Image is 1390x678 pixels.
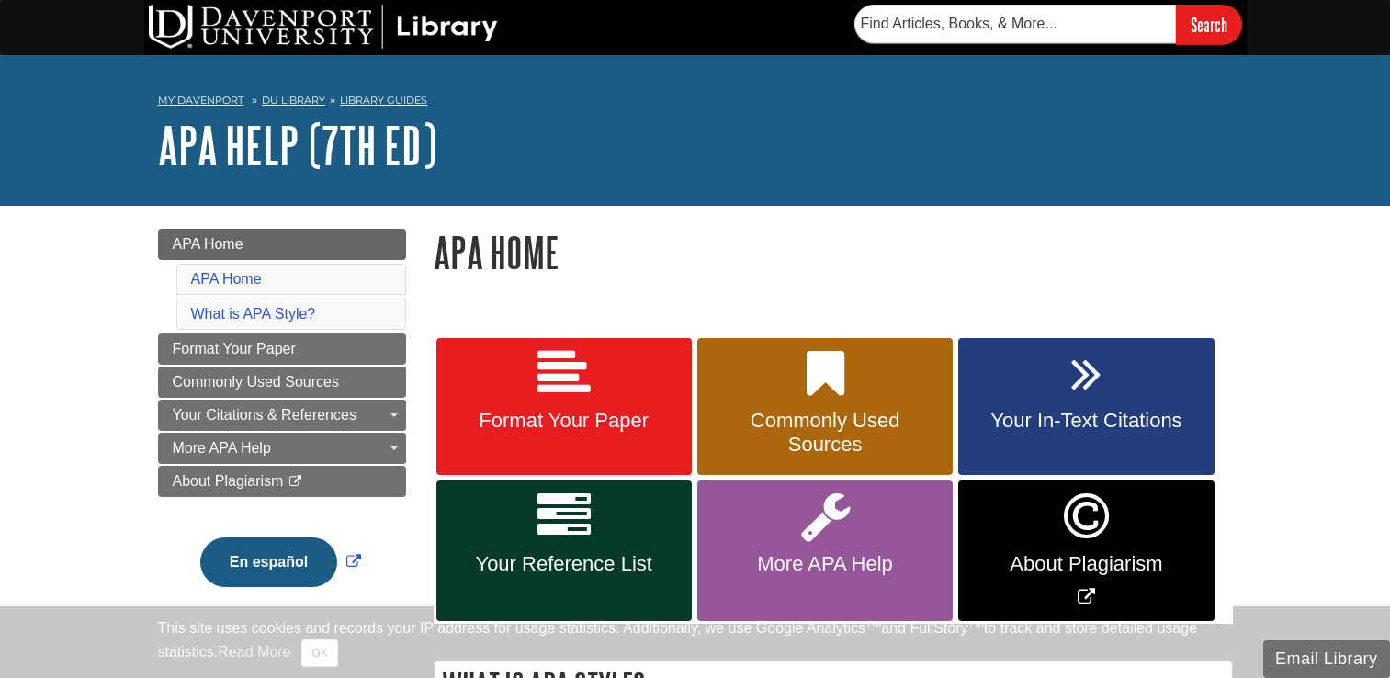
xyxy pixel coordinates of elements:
a: APA Help (7th Ed) [158,117,436,174]
img: DU Library [149,5,498,49]
a: Read More [218,644,290,660]
a: Format Your Paper [158,333,406,365]
a: Commonly Used Sources [697,338,953,476]
div: Guide Page Menu [158,229,406,618]
span: About Plagiarism [173,473,284,489]
a: My Davenport [158,93,243,108]
span: Format Your Paper [173,341,296,356]
span: More APA Help [173,440,271,456]
a: About Plagiarism [158,466,406,497]
a: Format Your Paper [436,338,692,476]
button: Email Library [1263,640,1390,678]
a: More APA Help [697,480,953,621]
a: APA Home [191,271,262,287]
nav: breadcrumb [158,88,1233,118]
button: En español [200,537,337,587]
a: DU Library [262,94,325,107]
a: Commonly Used Sources [158,367,406,398]
a: APA Home [158,229,406,260]
input: Search [1176,5,1242,44]
a: What is APA Style? [191,306,316,322]
a: More APA Help [158,433,406,464]
a: Library Guides [340,94,427,107]
a: Link opens in new window [958,480,1214,621]
span: Commonly Used Sources [173,374,339,390]
span: Your Citations & References [173,407,356,423]
i: This link opens in a new window [288,476,303,488]
span: APA Home [173,236,243,252]
button: Close [301,639,337,667]
a: Link opens in new window [196,554,366,570]
a: Your In-Text Citations [958,338,1214,476]
span: More APA Help [711,552,939,576]
span: About Plagiarism [972,552,1200,576]
span: Your In-Text Citations [972,409,1200,433]
span: Format Your Paper [450,409,678,433]
input: Find Articles, Books, & More... [854,5,1176,43]
h1: APA Home [434,229,1233,276]
a: Your Reference List [436,480,692,621]
span: Your Reference List [450,552,678,576]
a: Your Citations & References [158,400,406,431]
span: Commonly Used Sources [711,409,939,457]
form: Searches DU Library's articles, books, and more [854,5,1242,44]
